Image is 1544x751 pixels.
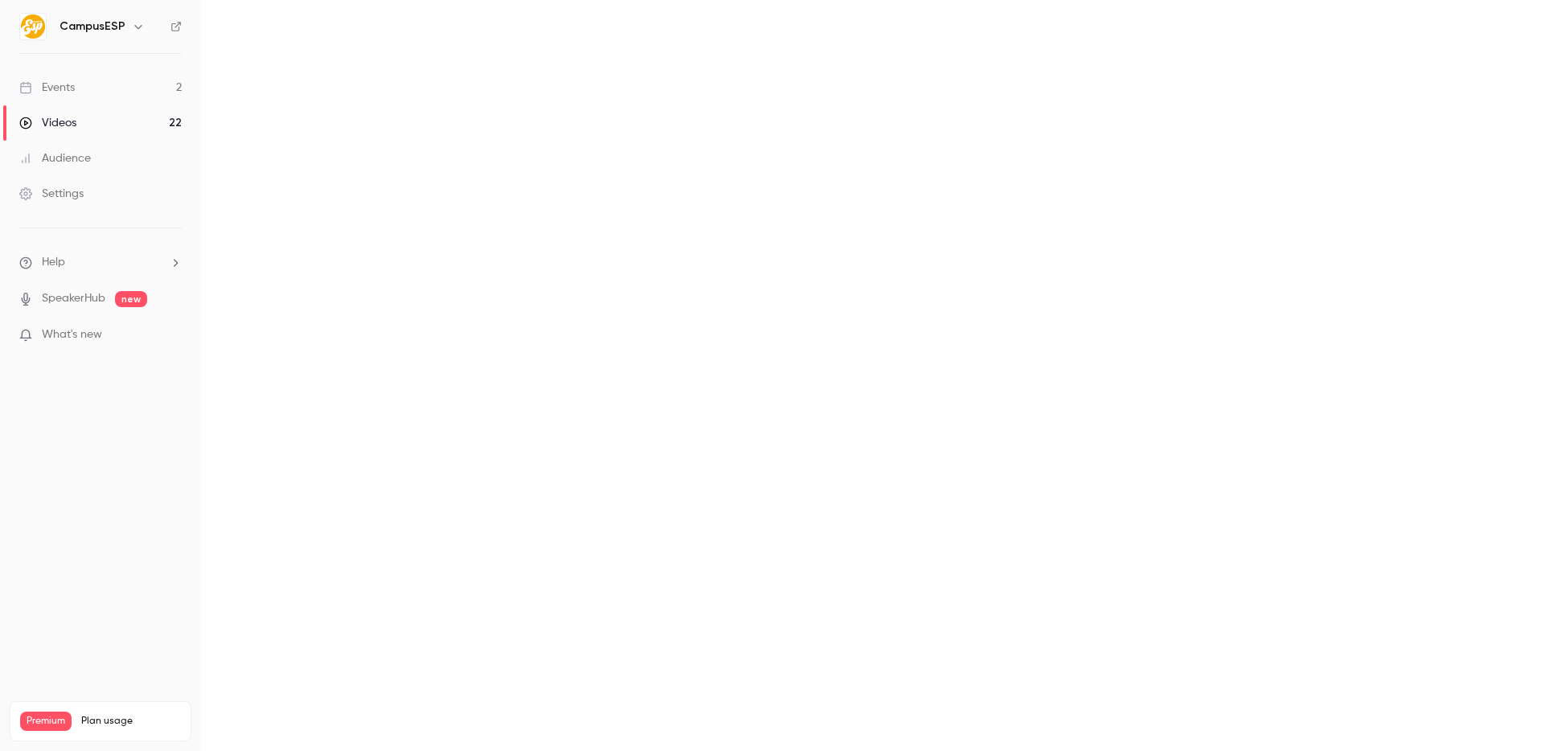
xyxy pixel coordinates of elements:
[81,715,181,728] span: Plan usage
[162,328,182,343] iframe: Noticeable Trigger
[19,254,182,271] li: help-dropdown-opener
[115,291,147,307] span: new
[19,186,84,202] div: Settings
[42,290,105,307] a: SpeakerHub
[19,80,75,96] div: Events
[19,115,76,131] div: Videos
[42,254,65,271] span: Help
[42,326,102,343] span: What's new
[19,150,91,166] div: Audience
[20,712,72,731] span: Premium
[60,18,125,35] h6: CampusESP
[20,14,46,39] img: CampusESP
